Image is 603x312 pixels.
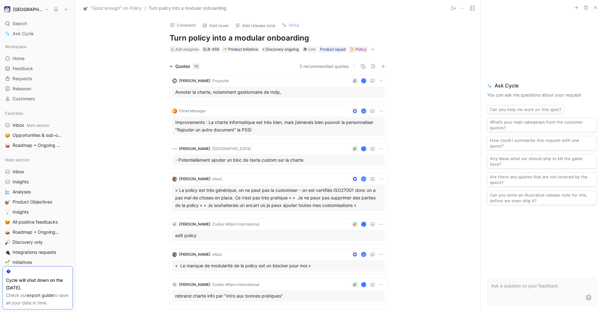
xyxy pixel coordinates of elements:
[361,283,366,287] div: I
[199,21,232,30] button: Add cover
[27,292,53,298] a: export guide
[13,132,63,139] span: Opportunities & sub-opportunities
[3,155,73,164] div: Main section
[487,91,597,99] p: You can ask me questions about your request
[179,282,210,287] span: [PERSON_NAME]
[13,65,33,72] span: Feedback
[4,259,11,266] button: 🌱
[210,176,222,181] span: · elba2
[210,252,222,257] span: · elba2
[172,109,177,114] img: logo
[3,207,73,217] a: 💡Insights
[223,47,227,51] img: 🌱
[5,110,23,116] span: Favorites
[13,229,60,235] span: Roadmap + Ongoing Discovery
[179,146,210,151] span: [PERSON_NAME]
[4,131,11,139] button: 😅
[27,123,49,128] span: Main section
[279,21,302,30] button: Write
[172,252,177,257] img: 5100335087205_17c45a1f235008275322_192.jpg
[261,46,300,53] div: Discovery ongoing
[5,157,30,163] span: Main section
[350,46,367,53] div: 📜 Policy
[3,94,73,103] a: Customers
[320,46,345,53] div: Product squad
[5,209,10,214] img: 💡
[3,109,73,118] div: Favorites
[487,118,597,132] button: What’s your main takeaways from the customer quotes?
[3,42,73,51] div: Workspace
[172,78,177,83] img: logo
[3,84,73,93] a: Releases
[175,187,381,209] div: « La policy est très générique, on ne peut pas la customiser - on est certifiés ISO27001 donc on ...
[3,187,73,197] a: Analyses
[3,155,73,277] div: Main sectionInboxInsightsAnalyses🎯Product Objectives💡Insights😍All positive feedbacks🥁Roadmap + On...
[210,146,251,151] span: · [GEOGRAPHIC_DATA]
[3,248,73,257] a: 🔌Integrations requests
[3,64,73,73] a: Feedback
[13,199,52,205] span: Product Objectives
[3,74,73,83] a: Requests
[232,21,278,30] button: Add release note
[299,63,349,70] button: 3 recommended quotes
[3,258,73,267] a: 🌱Initiatives
[5,143,10,148] img: 🥁
[4,142,11,149] button: 🥁
[3,217,73,227] a: 😍All positive feedbacks
[90,4,142,12] span: "Good enough" on Policy
[179,222,210,226] span: [PERSON_NAME]
[13,142,62,149] span: Roadmap + Ongoing Discovery
[3,5,50,14] button: elba[GEOGRAPHIC_DATA]
[223,46,258,53] div: Product Initiative
[193,63,200,70] div: 10
[5,240,10,245] img: 🔎
[13,86,31,92] span: Releases
[5,230,10,235] img: 🥁
[487,136,597,150] button: How could I summarize this request with one quote?
[5,43,27,50] span: Workspace
[167,63,202,70] div: Quotes10
[210,78,229,83] span: · Poujoulat
[487,105,564,114] button: Can you help me work on this spec?
[3,141,73,150] a: 🥁Roadmap + Ongoing Discovery
[179,108,206,114] div: Fitnet Manager
[144,4,146,12] span: /
[4,198,11,206] button: 🎯
[361,177,366,181] div: M
[170,33,387,43] h1: Turn policy into a modular onboarding
[487,172,597,187] button: Are there any quotes that are not covered by the specs?
[179,176,210,181] span: [PERSON_NAME]
[13,75,32,82] span: Requests
[3,19,73,28] div: Search
[5,133,10,138] img: 😅
[13,55,24,62] span: Home
[13,30,34,37] span: Ask Cycle
[13,259,32,265] span: Initiatives
[175,262,381,270] div: « Le manque de modularité de la policy est un blocker pour moi »
[3,237,73,247] a: 🔎Discovery only
[13,239,43,245] span: Discovery only
[4,228,11,236] button: 🥁
[487,82,597,89] span: Ask Cycle
[3,131,73,140] a: 😅Opportunities & sub-opportunities
[13,7,42,12] h1: [GEOGRAPHIC_DATA]
[82,4,143,12] button: 🎯"Good enough" on Policy
[3,167,73,176] a: Inbox
[4,6,10,13] img: elba
[361,222,366,226] div: I
[3,177,73,187] a: Insights
[5,250,10,255] img: 🔌
[179,78,210,83] span: [PERSON_NAME]
[175,47,199,52] span: Add assignee
[3,29,73,38] a: Ask Cycle
[175,119,381,134] div: Improvements : La charte informatique est très bien, mais j’aimerais bien pouvoir la personnalise...
[175,292,381,300] div: rebrand charte info par "intro aux bonnes pratiques"
[13,189,31,195] span: Analyses
[13,209,29,215] span: Insights
[5,220,10,225] img: 😍
[266,46,299,53] span: Discovery ongoing
[175,88,381,96] div: Annoter la charte, notamment gestionnaire de mdp,
[6,292,69,307] div: Check our to save all your data in time.
[3,197,73,207] a: 🎯Product Objectives
[3,120,73,130] a: InboxMain section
